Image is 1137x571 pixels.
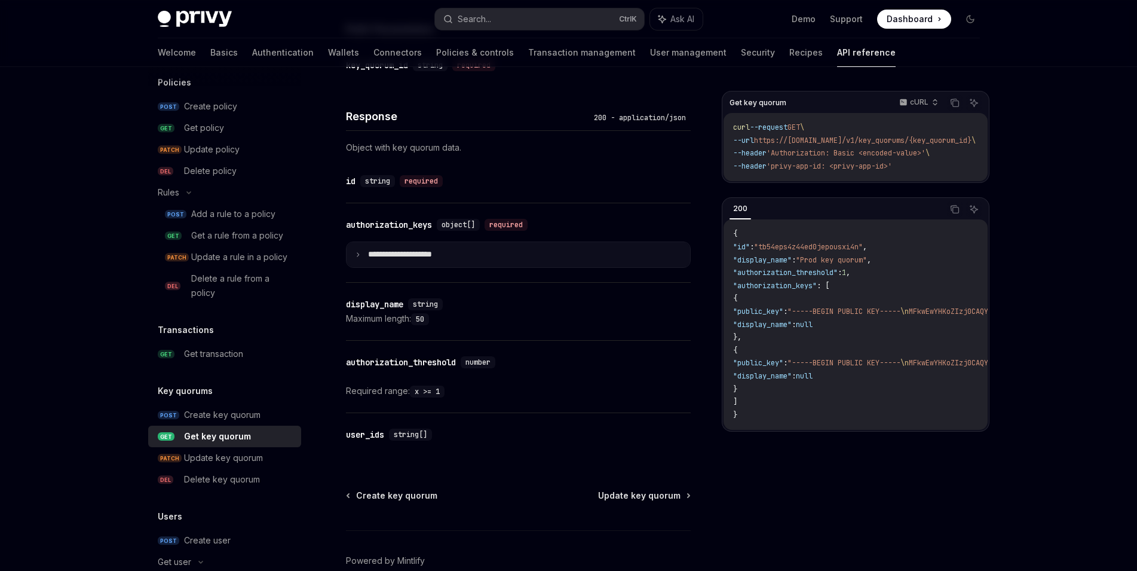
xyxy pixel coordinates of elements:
[733,397,737,407] span: ]
[184,533,231,548] div: Create user
[347,490,437,502] a: Create key quorum
[733,384,737,394] span: }
[158,102,179,111] span: POST
[971,136,976,145] span: \
[887,13,933,25] span: Dashboard
[158,555,191,569] div: Get user
[787,123,800,132] span: GET
[165,282,180,291] span: DEL
[485,219,528,231] div: required
[767,161,892,171] span: 'privy-app-id: <privy-app-id>'
[796,255,867,265] span: "Prod key quorum"
[877,10,951,29] a: Dashboard
[158,384,213,398] h5: Key quorums
[783,358,787,368] span: :
[846,268,850,277] span: ,
[925,148,930,158] span: \
[184,451,263,465] div: Update key quorum
[158,509,182,524] h5: Users
[165,231,182,240] span: GET
[436,38,514,67] a: Policies & controls
[158,454,182,463] span: PATCH
[148,203,301,225] a: POSTAdd a rule to a policy
[733,229,737,239] span: {
[733,320,792,329] span: "display_name"
[158,323,214,337] h5: Transactions
[733,161,767,171] span: --header
[346,312,691,326] div: Maximum length:
[346,175,355,187] div: id
[148,96,301,117] a: POSTCreate policy
[435,8,644,30] button: Search...CtrlK
[465,358,491,367] span: number
[158,11,232,28] img: dark logo
[838,268,842,277] span: :
[148,117,301,139] a: GETGet policy
[191,271,294,300] div: Delete a rule from a policy
[619,14,637,24] span: Ctrl K
[148,469,301,490] a: DELDelete key quorum
[184,347,243,361] div: Get transaction
[796,371,813,381] span: null
[961,10,980,29] button: Toggle dark mode
[410,386,445,398] code: x >= 1
[373,38,422,67] a: Connectors
[184,121,224,135] div: Get policy
[148,343,301,365] a: GETGet transaction
[328,38,359,67] a: Wallets
[733,307,783,316] span: "public_key"
[741,38,775,67] a: Security
[158,185,179,200] div: Rules
[792,13,816,25] a: Demo
[787,307,900,316] span: "-----BEGIN PUBLIC KEY-----
[910,97,928,107] p: cURL
[165,210,186,219] span: POST
[158,167,173,176] span: DEL
[733,371,792,381] span: "display_name"
[789,38,823,67] a: Recipes
[346,298,403,310] div: display_name
[893,93,943,113] button: cURL
[148,268,301,304] a: DELDelete a rule from a policy
[900,307,909,316] span: \n
[184,142,240,157] div: Update policy
[650,38,727,67] a: User management
[356,490,437,502] span: Create key quorum
[210,38,238,67] a: Basics
[733,358,783,368] span: "public_key"
[158,411,179,420] span: POST
[158,145,182,154] span: PATCH
[148,160,301,182] a: DELDelete policy
[733,281,817,291] span: "authorization_keys"
[158,38,196,67] a: Welcome
[733,346,737,355] span: {
[346,219,432,231] div: authorization_keys
[733,410,737,420] span: }
[158,536,179,545] span: POST
[792,320,796,329] span: :
[598,490,689,502] a: Update key quorum
[733,123,750,132] span: curl
[750,242,754,252] span: :
[184,408,261,422] div: Create key quorum
[837,38,896,67] a: API reference
[346,429,384,441] div: user_ids
[966,95,982,111] button: Ask AI
[733,255,792,265] span: "display_name"
[842,268,846,277] span: 1
[830,13,863,25] a: Support
[184,429,251,444] div: Get key quorum
[867,255,871,265] span: ,
[754,242,863,252] span: "tb54eps4z44ed0jepousxi4n"
[158,475,173,484] span: DEL
[191,228,283,243] div: Get a rule from a policy
[589,112,691,124] div: 200 - application/json
[900,358,909,368] span: \n
[148,426,301,447] a: GETGet key quorum
[158,432,174,441] span: GET
[817,281,829,291] span: : [
[165,253,189,262] span: PATCH
[148,404,301,426] a: POSTCreate key quorum
[796,320,813,329] span: null
[148,246,301,268] a: PATCHUpdate a rule in a policy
